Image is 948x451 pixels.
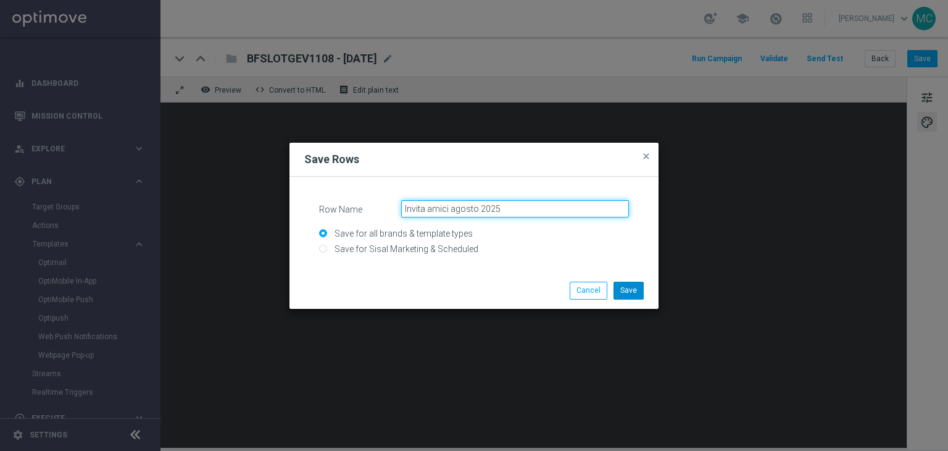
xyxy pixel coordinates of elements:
button: Cancel [570,282,607,299]
h2: Save Rows [304,152,359,167]
label: Save for all brands & template types [331,228,473,239]
button: Save [613,282,644,299]
label: Row Name [310,200,392,215]
span: close [641,151,651,161]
